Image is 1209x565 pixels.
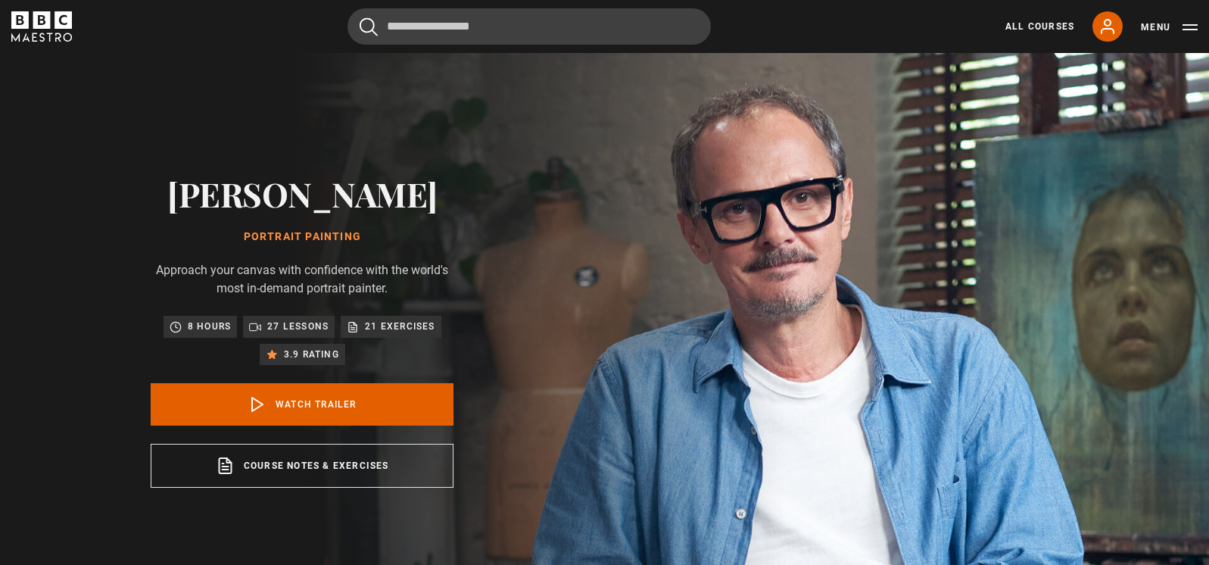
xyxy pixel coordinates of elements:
[151,383,453,426] a: Watch Trailer
[151,174,453,213] h2: [PERSON_NAME]
[188,319,231,334] p: 8 hours
[365,319,435,334] p: 21 exercises
[151,261,453,298] p: Approach your canvas with confidence with the world's most in-demand portrait painter.
[1005,20,1074,33] a: All Courses
[347,8,711,45] input: Search
[151,444,453,488] a: Course notes & exercises
[267,319,329,334] p: 27 lessons
[11,11,72,42] svg: BBC Maestro
[360,17,378,36] button: Submit the search query
[284,347,339,362] p: 3.9 rating
[151,231,453,243] h1: Portrait Painting
[1141,20,1198,35] button: Toggle navigation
